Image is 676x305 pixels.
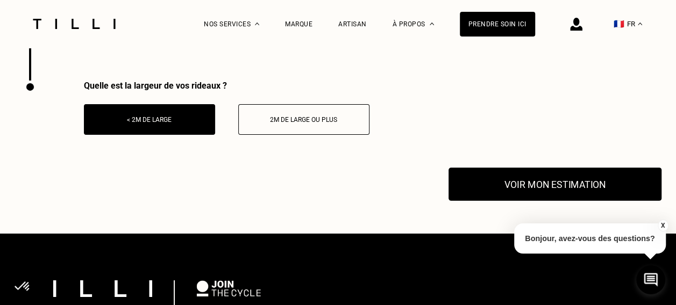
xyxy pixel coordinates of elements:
span: 🇫🇷 [614,19,624,29]
div: < 2m de large [90,116,209,124]
img: Menu déroulant [255,23,259,25]
button: 2m de large ou plus [238,104,369,135]
img: menu déroulant [638,23,642,25]
div: Quelle est la largeur de vos rideaux ? [84,81,369,91]
div: 2m de large ou plus [244,116,364,124]
img: icône connexion [570,18,582,31]
img: logo Tilli [17,280,152,297]
img: logo Join The Cycle [196,280,261,296]
a: Artisan [338,20,367,28]
button: X [657,220,668,231]
img: Menu déroulant à propos [430,23,434,25]
a: Marque [285,20,312,28]
button: Voir mon estimation [449,168,661,201]
button: < 2m de large [84,104,215,135]
p: Bonjour, avez-vous des questions? [514,223,666,253]
a: Prendre soin ici [460,12,535,37]
img: Logo du service de couturière Tilli [29,19,119,29]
